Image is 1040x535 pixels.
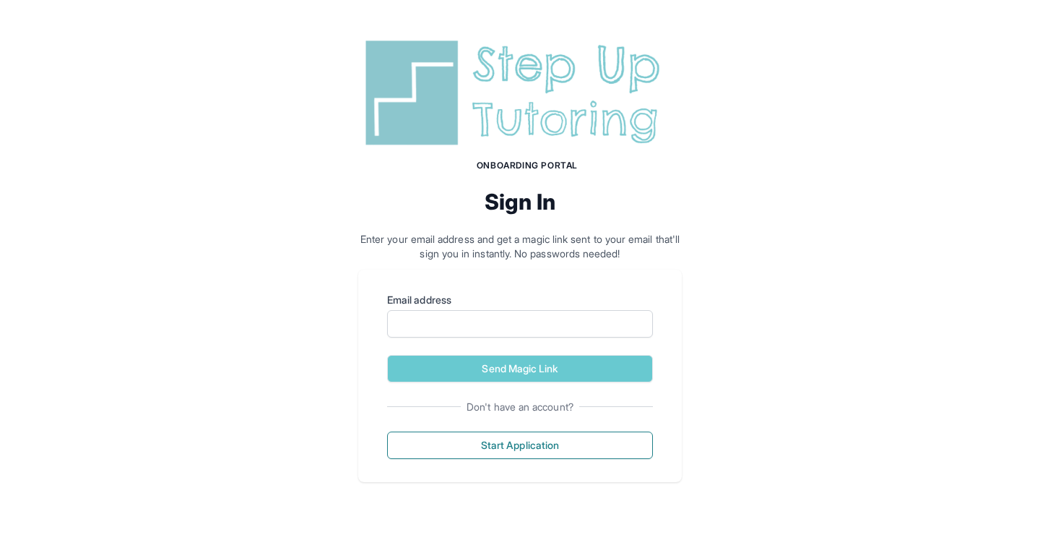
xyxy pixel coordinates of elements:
p: Enter your email address and get a magic link sent to your email that'll sign you in instantly. N... [358,232,682,261]
span: Don't have an account? [461,400,579,414]
h1: Onboarding Portal [373,160,682,171]
label: Email address [387,293,653,307]
button: Start Application [387,432,653,459]
h2: Sign In [358,189,682,215]
button: Send Magic Link [387,355,653,382]
img: Step Up Tutoring horizontal logo [358,35,682,151]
